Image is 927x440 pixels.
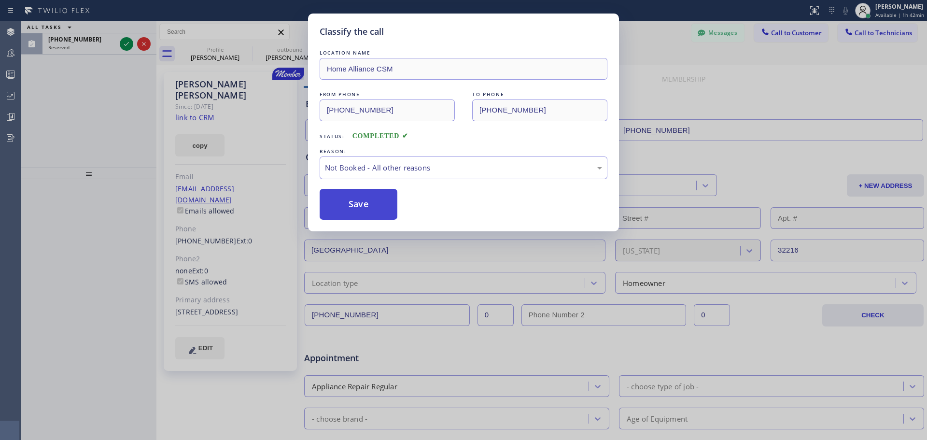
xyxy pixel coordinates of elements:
div: TO PHONE [472,89,607,99]
span: Status: [320,133,345,140]
div: LOCATION NAME [320,48,607,58]
button: Save [320,189,397,220]
input: To phone [472,99,607,121]
div: FROM PHONE [320,89,455,99]
h5: Classify the call [320,25,384,38]
div: Not Booked - All other reasons [325,162,602,173]
span: COMPLETED [352,132,408,140]
input: From phone [320,99,455,121]
div: REASON: [320,146,607,156]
